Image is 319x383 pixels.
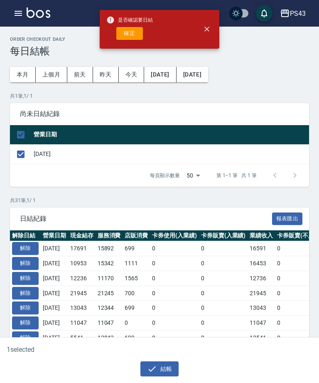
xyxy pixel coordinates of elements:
[199,330,248,345] td: 0
[41,256,68,271] td: [DATE]
[96,301,123,316] td: 12344
[32,144,309,164] td: [DATE]
[150,286,199,301] td: 0
[248,230,275,241] th: 業績收入
[93,67,119,82] button: 昨天
[150,271,199,286] td: 0
[96,271,123,286] td: 11170
[150,241,199,256] td: 0
[177,67,208,82] button: [DATE]
[68,271,96,286] td: 12236
[96,330,123,345] td: 12842
[106,16,153,24] span: 是否確認要日結
[20,110,299,118] span: 尚未日結紀錄
[41,316,68,331] td: [DATE]
[12,272,39,285] button: 解除
[10,45,309,57] h3: 每日結帳
[36,67,67,82] button: 上個月
[199,316,248,331] td: 0
[199,230,248,241] th: 卡券販賣(入業績)
[68,241,96,256] td: 17691
[119,67,145,82] button: 今天
[68,330,96,345] td: 5541
[183,164,203,187] div: 50
[123,301,150,316] td: 699
[248,271,275,286] td: 12736
[96,256,123,271] td: 15342
[41,301,68,316] td: [DATE]
[199,301,248,316] td: 0
[12,287,39,300] button: 解除
[290,8,306,19] div: PS43
[199,286,248,301] td: 0
[199,271,248,286] td: 0
[12,316,39,329] button: 解除
[67,67,93,82] button: 前天
[150,172,180,179] p: 每頁顯示數量
[272,213,303,225] button: 報表匯出
[7,344,34,355] h6: 1 selected
[12,331,39,344] button: 解除
[198,20,216,38] button: close
[150,301,199,316] td: 0
[150,330,199,345] td: 0
[41,286,68,301] td: [DATE]
[116,27,143,40] button: 確定
[123,316,150,331] td: 0
[123,286,150,301] td: 700
[27,7,50,18] img: Logo
[10,230,41,241] th: 解除日結
[123,330,150,345] td: 699
[68,230,96,241] th: 現金結存
[123,241,150,256] td: 699
[123,271,150,286] td: 1565
[248,301,275,316] td: 13043
[20,215,272,223] span: 日結紀錄
[248,330,275,345] td: 13541
[68,316,96,331] td: 11047
[150,256,199,271] td: 0
[256,5,272,22] button: save
[96,241,123,256] td: 15892
[248,241,275,256] td: 16591
[12,301,39,314] button: 解除
[150,230,199,241] th: 卡券使用(入業績)
[96,286,123,301] td: 21245
[12,242,39,255] button: 解除
[272,214,303,222] a: 報表匯出
[96,230,123,241] th: 服務消費
[12,257,39,270] button: 解除
[216,172,257,179] p: 第 1–1 筆 共 1 筆
[41,271,68,286] td: [DATE]
[68,286,96,301] td: 21945
[10,197,309,204] p: 共 31 筆, 1 / 1
[248,256,275,271] td: 16453
[96,316,123,331] td: 11047
[123,230,150,241] th: 店販消費
[199,241,248,256] td: 0
[68,301,96,316] td: 13043
[248,316,275,331] td: 11047
[41,241,68,256] td: [DATE]
[199,256,248,271] td: 0
[140,361,179,377] button: 結帳
[10,67,36,82] button: 本月
[248,286,275,301] td: 21945
[123,256,150,271] td: 1111
[10,92,309,100] p: 共 1 筆, 1 / 1
[68,256,96,271] td: 10953
[32,125,309,145] th: 營業日期
[277,5,309,22] button: PS43
[41,330,68,345] td: [DATE]
[150,316,199,331] td: 0
[41,230,68,241] th: 營業日期
[144,67,176,82] button: [DATE]
[10,37,309,42] h2: Order checkout daily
